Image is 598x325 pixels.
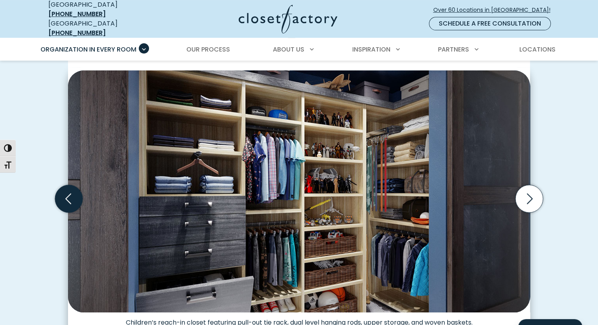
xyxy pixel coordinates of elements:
a: Schedule a Free Consultation [429,17,551,30]
img: Closet Factory Logo [239,5,337,33]
button: Next slide [512,182,546,216]
img: Children's clothing in reach-in closet featuring pull-out tie rack, dual level hanging rods, uppe... [68,70,530,312]
button: Previous slide [52,182,86,216]
nav: Primary Menu [35,39,563,61]
a: Over 60 Locations in [GEOGRAPHIC_DATA]! [433,3,557,17]
div: [GEOGRAPHIC_DATA] [48,19,162,38]
span: Organization in Every Room [40,45,136,54]
a: [PHONE_NUMBER] [48,9,106,18]
span: Inspiration [352,45,390,54]
span: Over 60 Locations in [GEOGRAPHIC_DATA]! [433,6,557,14]
a: [PHONE_NUMBER] [48,28,106,37]
span: Partners [438,45,469,54]
span: Locations [519,45,555,54]
span: About Us [273,45,304,54]
span: Our Process [186,45,230,54]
